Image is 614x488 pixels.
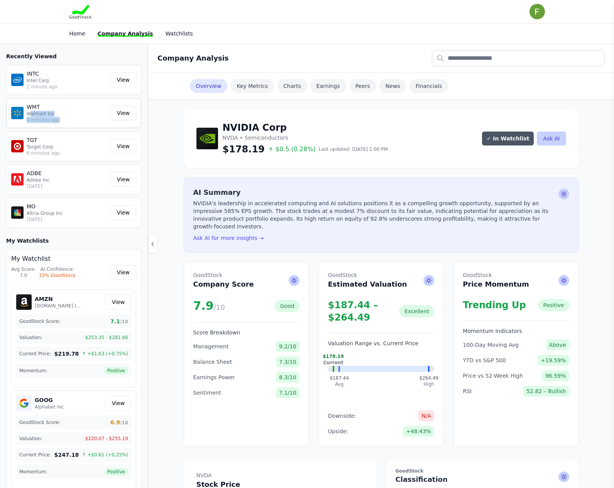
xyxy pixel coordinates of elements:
[330,381,349,387] div: Avg
[379,79,406,93] a: News
[11,266,36,272] div: Avg Score:
[193,271,254,279] span: GoodStock
[310,79,346,93] a: Earnings
[463,299,526,311] div: Trending Up
[223,122,388,134] h1: NVIDIA Corp
[463,387,472,395] span: RSI
[11,140,24,152] img: TGT
[104,468,128,476] span: Positive
[463,372,523,380] span: Price vs 52-Week High
[110,317,128,325] span: 7.1
[19,452,51,458] span: Current Price:
[27,111,107,117] p: Walmart Inc
[319,146,388,152] span: Last updated: [DATE] 1:00 PM
[196,471,310,479] span: NVDA
[165,30,193,37] a: Watchlists
[193,271,254,290] h2: Company Score
[105,295,131,309] a: View
[193,329,299,336] h3: Score Breakdown
[6,52,141,60] h3: Recently Viewed
[558,189,569,199] span: Ask AI
[11,254,136,263] h4: My Watchlist
[193,343,229,350] span: Management
[27,117,107,123] p: 4 minutes ago
[523,386,569,397] span: 52.82 – Bullish
[27,169,107,177] p: ADBE
[396,468,448,485] h2: Classification
[193,299,225,313] div: 7.9
[110,73,136,87] a: View
[529,4,545,19] img: user photo
[27,203,107,210] p: MO
[85,334,128,341] span: $253.35 - $281.66
[6,237,49,245] h3: My Watchlists
[538,299,569,311] div: Positive
[193,234,264,242] button: Ask AI for more insights →
[276,341,299,352] span: 9.2/10
[110,205,136,220] a: View
[463,356,506,364] span: YTD vs S&P 500
[98,30,153,37] a: Company Analysis
[463,327,569,335] h3: Momentum Indicators
[27,144,107,150] p: Target Corp
[104,367,128,375] span: Positive
[193,187,555,198] h2: AI Summary
[419,375,439,387] div: $264.49
[11,206,24,219] img: MO
[193,373,235,381] span: Earnings Power
[110,106,136,120] a: View
[19,318,60,324] span: GoodStock Score:
[276,372,299,383] span: 8.3/10
[328,299,399,324] div: $187.44 – $264.49
[328,427,348,435] span: Upside:
[16,294,32,310] img: AMZN
[399,306,434,317] div: Excellent
[39,272,76,279] div: 33% GoodStock
[396,468,448,474] span: GoodStock
[423,275,434,286] span: Ask AI
[105,396,131,410] a: View
[82,452,128,458] span: ↑ +$0.61 (+0.25%)
[323,353,344,366] div: $178.19
[11,107,24,119] img: WMT
[463,341,519,349] span: 100-Day Moving Avg
[11,173,24,186] img: ADBE
[328,271,407,279] span: GoodStock
[190,79,228,93] a: Overview
[418,410,434,421] span: N/A
[27,183,107,189] p: [DATE]
[558,275,569,286] span: Ask AI
[85,436,128,442] span: $220.07 - $255.19
[275,300,299,312] div: Good
[538,355,569,366] span: +19.59%
[19,436,42,442] span: Valuation:
[276,356,299,367] span: 7.3/10
[323,360,344,366] div: Current
[328,339,434,347] h3: Valuation Range vs. Current Price
[27,210,107,216] p: Altria Group Inc
[537,132,566,145] button: Ask AI
[19,368,47,374] span: Momentum:
[54,451,79,459] span: $247.18
[403,426,434,437] span: +48.43%
[110,172,136,187] a: View
[214,303,225,311] span: /10
[268,145,316,154] span: $0.5 (0.28%)
[328,412,356,420] span: Downside:
[157,53,229,64] h2: Company Analysis
[54,350,79,358] span: $219.78
[542,370,569,381] span: 96.59%
[419,381,439,387] div: High
[110,265,136,280] a: View
[11,272,36,279] div: 7.0
[27,70,107,78] p: INTC
[277,79,307,93] a: Charts
[27,78,107,84] p: Intel Corp
[546,339,569,350] span: Above
[463,271,529,290] h2: Price Momentum
[463,271,529,279] span: GoodStock
[120,420,128,426] span: /10
[223,134,388,142] p: NVDA • Semiconductors
[19,469,47,475] span: Momentum:
[69,30,85,37] a: Home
